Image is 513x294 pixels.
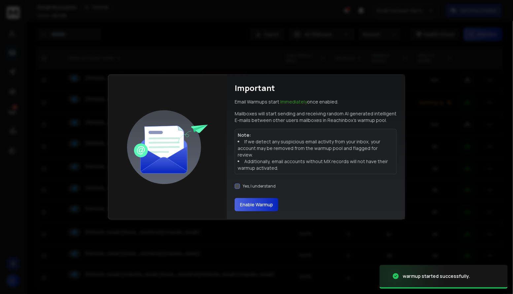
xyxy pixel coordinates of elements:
[235,99,338,105] p: Email Warmups start once enabled.
[238,132,394,138] p: Note:
[238,138,394,158] li: If we detect any suspicious email activity from your inbox, your account may be removed from the ...
[235,83,275,93] h1: Important
[238,158,394,171] li: Additionally, email accounts without MX records will not have their warmup activated.
[235,198,278,211] button: Enable Warmup
[243,184,276,189] label: Yes, I understand
[235,110,397,124] p: Mailboxes will start sending and receiving random AI generated intelligent E-mails between other ...
[280,99,307,105] span: Immediately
